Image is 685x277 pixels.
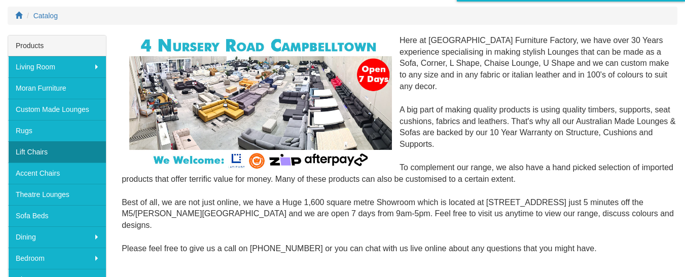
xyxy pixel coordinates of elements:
[8,205,106,226] a: Sofa Beds
[8,99,106,120] a: Custom Made Lounges
[122,35,677,266] div: Here at [GEOGRAPHIC_DATA] Furniture Factory, we have over 30 Years experience specialising in mak...
[8,226,106,248] a: Dining
[129,35,392,171] img: Corner Modular Lounges
[8,77,106,99] a: Moran Furniture
[8,35,106,56] div: Products
[8,184,106,205] a: Theatre Lounges
[8,56,106,77] a: Living Room
[8,248,106,269] a: Bedroom
[8,163,106,184] a: Accent Chairs
[8,141,106,163] a: Lift Chairs
[33,12,58,20] a: Catalog
[8,120,106,141] a: Rugs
